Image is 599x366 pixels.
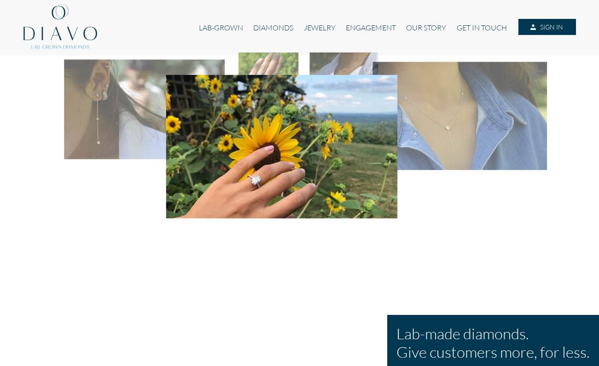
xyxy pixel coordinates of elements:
a: SIGN IN [518,19,576,35]
img: Diavo Lab-grown diamond necklace [372,62,547,170]
a: GET IN TOUCH [452,19,512,36]
a: ENGAGEMENT [341,19,401,36]
img: Diavo Lab-grown diamond ring [166,75,397,219]
img: Diavo Lab-grown diamond Ring [238,52,298,90]
a: DIAMONDS [248,19,298,36]
a: LAB-GROWN [194,19,248,36]
a: JEWELRY [298,19,340,36]
img: Diavo Lab-grown diamond earrings [64,59,225,159]
h1: Lab-made diamonds. Give customers more, for less. [396,324,590,361]
a: OUR STORY [401,19,451,36]
iframe: Drift Widget Chat Controller [553,320,588,355]
img: Diavo Lab-grown diamond necklace [309,52,378,95]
